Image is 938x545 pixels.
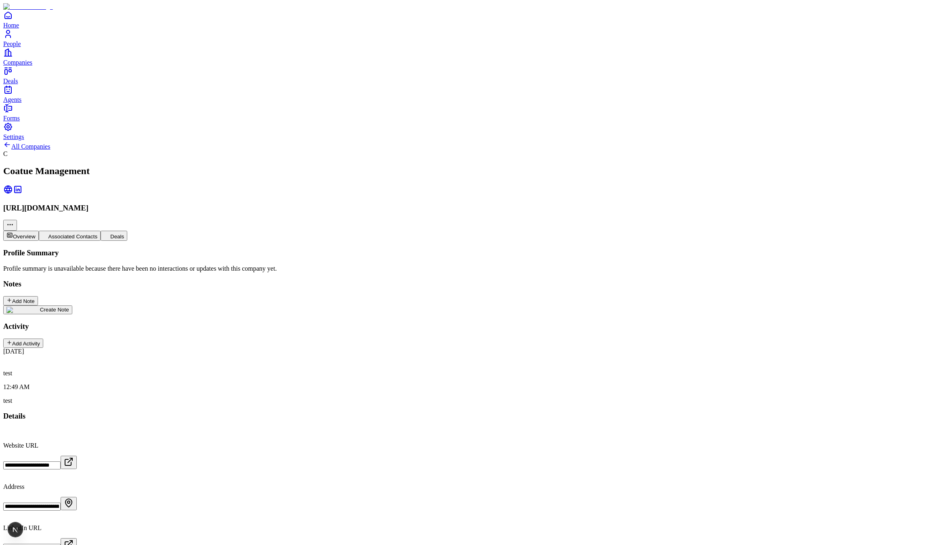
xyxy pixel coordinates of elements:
a: Companies [3,48,935,66]
span: 12:49 AM [3,383,29,390]
img: Item Brain Logo [3,3,53,11]
p: LinkedIn URL [3,524,935,532]
a: All Companies [3,143,50,150]
span: Home [3,22,19,29]
div: [DATE] [3,348,935,355]
h3: Notes [3,280,935,288]
span: Create Note [40,307,69,313]
p: Website URL [3,442,935,449]
div: Add Note [6,297,35,304]
a: Home [3,11,935,29]
span: Deals [3,78,18,84]
span: Companies [3,59,32,66]
button: Open [61,497,77,510]
span: Settings [3,133,24,140]
button: Add Note [3,296,38,305]
button: Add Activity [3,339,43,348]
div: C [3,150,935,158]
h3: Profile Summary [3,248,935,257]
span: Agents [3,96,21,103]
button: More actions [3,220,17,231]
button: Associated Contacts [39,231,101,241]
span: Forms [3,115,20,122]
button: Overview [3,231,39,241]
h3: Activity [3,322,935,331]
p: test [3,397,935,404]
button: create noteCreate Note [3,305,72,314]
button: Open [61,456,77,469]
p: Address [3,483,935,490]
h3: Details [3,412,935,421]
div: Profile summary is unavailable because there have been no interactions or updates with this compa... [3,265,935,272]
span: People [3,40,21,47]
h2: Coatue Management [3,166,935,177]
a: Settings [3,122,935,140]
a: Deals [3,66,935,84]
button: Deals [101,231,127,241]
p: test [3,370,935,377]
img: create note [6,307,40,313]
h3: [URL][DOMAIN_NAME] [3,204,935,213]
a: People [3,29,935,47]
a: Forms [3,103,935,122]
a: Agents [3,85,935,103]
